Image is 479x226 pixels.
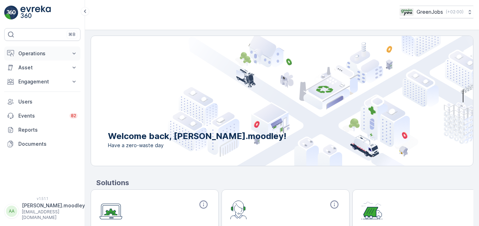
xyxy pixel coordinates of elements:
[361,200,383,219] img: module-icon
[6,206,17,217] div: AA
[446,9,463,15] p: ( +02:00 )
[168,36,473,166] img: city illustration
[22,209,85,220] p: [EMAIL_ADDRESS][DOMAIN_NAME]
[18,112,65,119] p: Events
[96,177,473,188] p: Solutions
[4,202,80,220] button: AA[PERSON_NAME].moodley[EMAIL_ADDRESS][DOMAIN_NAME]
[22,202,85,209] p: [PERSON_NAME].moodley
[68,32,75,37] p: ⌘B
[18,140,78,147] p: Documents
[4,61,80,75] button: Asset
[20,6,51,20] img: logo_light-DOdMpM7g.png
[18,78,66,85] p: Engagement
[400,6,473,18] button: GreenJobs(+02:00)
[400,8,414,16] img: Green_Jobs_Logo.png
[4,196,80,201] span: v 1.51.1
[4,123,80,137] a: Reports
[18,50,66,57] p: Operations
[71,113,76,119] p: 82
[18,98,78,105] p: Users
[4,6,18,20] img: logo
[417,8,443,15] p: GreenJobs
[230,200,247,219] img: module-icon
[18,64,66,71] p: Asset
[4,137,80,151] a: Documents
[4,109,80,123] a: Events82
[4,95,80,109] a: Users
[4,75,80,89] button: Engagement
[4,46,80,61] button: Operations
[108,142,286,149] span: Have a zero-waste day
[18,126,78,133] p: Reports
[108,131,286,142] p: Welcome back, [PERSON_NAME].moodley!
[99,200,122,220] img: module-icon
